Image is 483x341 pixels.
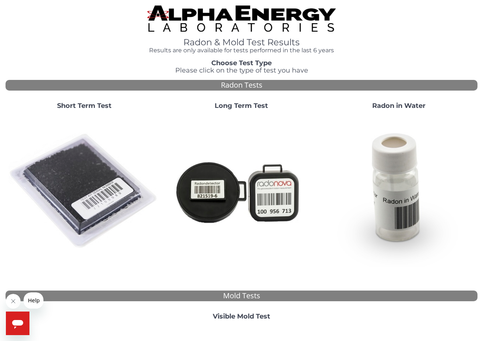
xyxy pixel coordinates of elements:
[6,312,29,335] iframe: Button to launch messaging window
[6,291,477,301] div: Mold Tests
[323,116,475,267] img: RadoninWater.jpg
[175,66,308,74] span: Please click on the type of test you have
[147,6,336,32] img: TightCrop.jpg
[215,102,268,110] strong: Long Term Test
[6,80,477,91] div: Radon Tests
[166,116,317,267] img: Radtrak2vsRadtrak3.jpg
[8,116,160,267] img: ShortTerm.jpg
[57,102,112,110] strong: Short Term Test
[213,312,270,320] strong: Visible Mold Test
[24,292,43,309] iframe: Message from company
[211,59,272,67] strong: Choose Test Type
[147,38,336,47] h1: Radon & Mold Test Results
[372,102,426,110] strong: Radon in Water
[147,47,336,54] h4: Results are only available for tests performed in the last 6 years
[6,294,21,309] iframe: Close message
